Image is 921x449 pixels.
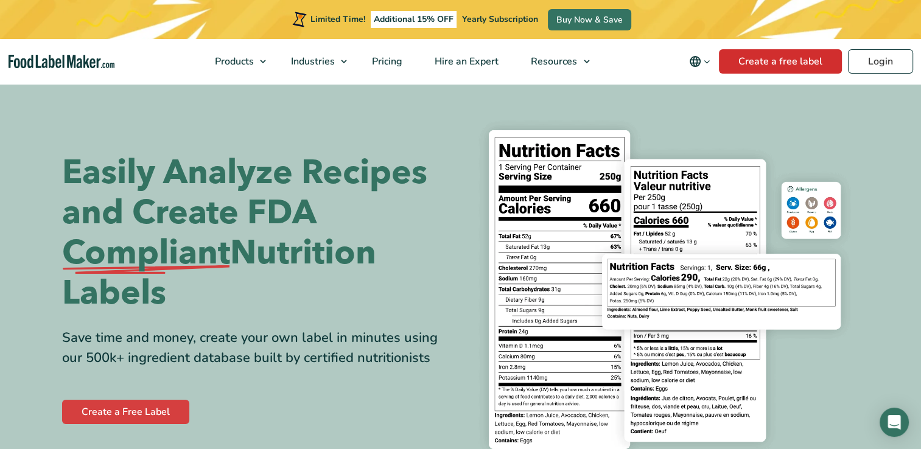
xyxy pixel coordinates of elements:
[719,49,842,74] a: Create a free label
[62,153,452,313] h1: Easily Analyze Recipes and Create FDA Nutrition Labels
[848,49,913,74] a: Login
[356,39,416,84] a: Pricing
[310,13,365,25] span: Limited Time!
[287,55,336,68] span: Industries
[199,39,272,84] a: Products
[9,55,115,69] a: Food Label Maker homepage
[275,39,353,84] a: Industries
[880,408,909,437] div: Open Intercom Messenger
[681,49,719,74] button: Change language
[419,39,512,84] a: Hire an Expert
[515,39,595,84] a: Resources
[62,400,189,424] a: Create a Free Label
[62,233,230,273] span: Compliant
[371,11,457,28] span: Additional 15% OFF
[527,55,578,68] span: Resources
[211,55,255,68] span: Products
[368,55,404,68] span: Pricing
[462,13,538,25] span: Yearly Subscription
[431,55,500,68] span: Hire an Expert
[62,328,452,368] div: Save time and money, create your own label in minutes using our 500k+ ingredient database built b...
[548,9,631,30] a: Buy Now & Save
